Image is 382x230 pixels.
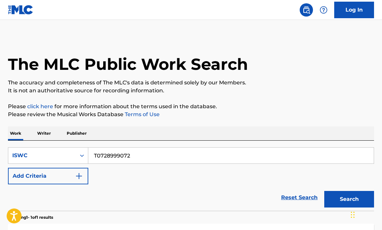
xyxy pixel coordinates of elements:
[12,152,72,160] div: ISWC
[65,126,89,140] p: Publisher
[75,172,83,180] img: 9d2ae6d4665cec9f34b9.svg
[123,111,160,117] a: Terms of Use
[351,205,355,225] div: Drag
[324,191,374,207] button: Search
[8,147,374,211] form: Search Form
[302,6,310,14] img: search
[8,103,374,111] p: Please for more information about the terms used in the database.
[8,111,374,118] p: Please review the Musical Works Database
[8,126,23,140] p: Work
[278,190,321,205] a: Reset Search
[8,5,34,15] img: MLC Logo
[8,79,374,87] p: The accuracy and completeness of The MLC's data is determined solely by our Members.
[8,214,53,220] p: Showing 1 - 1 of 1 results
[27,103,53,110] a: click here
[35,126,53,140] p: Writer
[8,168,88,184] button: Add Criteria
[8,54,248,74] h1: The MLC Public Work Search
[334,2,374,18] a: Log In
[317,3,330,17] div: Help
[300,3,313,17] a: Public Search
[8,87,374,95] p: It is not an authoritative source for recording information.
[320,6,328,14] img: help
[349,198,382,230] iframe: Chat Widget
